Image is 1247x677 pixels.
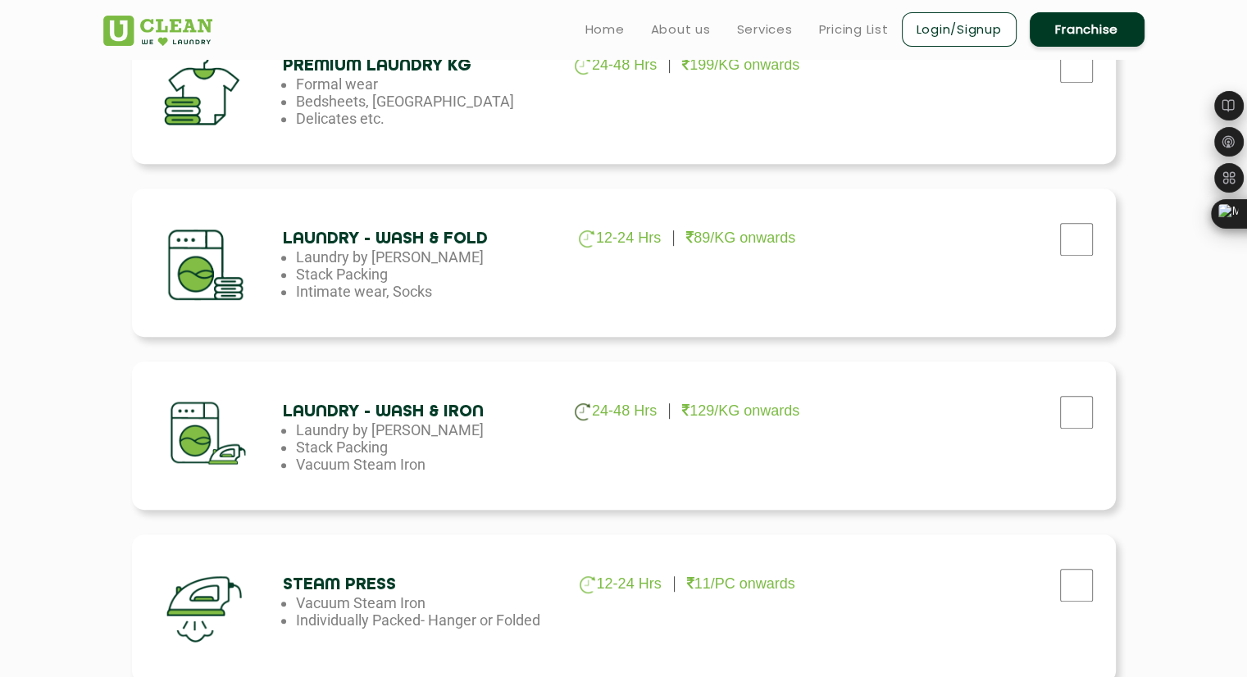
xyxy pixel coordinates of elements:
img: clock_g.png [575,57,590,75]
li: Laundry by [PERSON_NAME] [296,421,562,438]
a: Franchise [1030,12,1145,47]
h4: Premium Laundry Kg [283,57,548,75]
li: Stack Packing [296,266,562,283]
h4: Laundry - Wash & Iron [283,402,548,421]
li: Stack Packing [296,438,562,456]
li: Bedsheets, [GEOGRAPHIC_DATA] [296,93,562,110]
p: 129/KG onwards [682,402,799,420]
a: Login/Signup [902,12,1017,47]
p: 24-48 Hrs [575,402,657,420]
img: UClean Laundry and Dry Cleaning [103,16,212,46]
li: Individually Packed- Hanger or Folded [296,611,562,629]
p: 89/KG onwards [686,229,795,247]
h4: Steam Press [283,575,548,594]
li: Formal wear [296,75,562,93]
img: clock_g.png [579,230,594,248]
li: Vacuum Steam Iron [296,456,562,473]
p: 199/KG onwards [682,57,799,74]
li: Intimate wear, Socks [296,283,562,300]
li: Laundry by [PERSON_NAME] [296,248,562,266]
img: clock_g.png [580,576,595,593]
p: 11/PC onwards [687,575,795,593]
p: 12-24 Hrs [579,229,661,248]
h4: Laundry - Wash & Fold [283,229,548,248]
li: Vacuum Steam Iron [296,594,562,611]
a: Pricing List [819,20,889,39]
p: 24-48 Hrs [575,57,657,75]
a: Home [585,20,625,39]
p: 12-24 Hrs [580,575,662,593]
img: clock_g.png [575,403,590,420]
a: About us [651,20,711,39]
a: Services [737,20,793,39]
li: Delicates etc. [296,110,562,127]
